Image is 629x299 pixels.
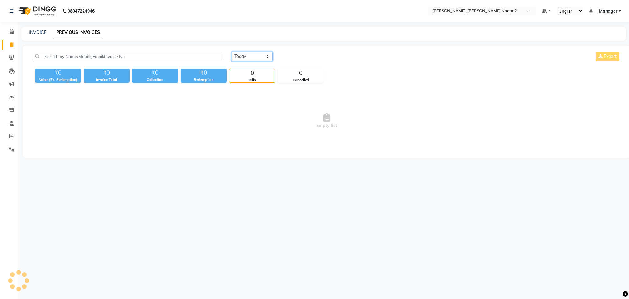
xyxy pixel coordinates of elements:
[35,77,81,82] div: Value (Ex. Redemption)
[132,69,178,77] div: ₹0
[16,2,58,20] img: logo
[84,77,130,82] div: Invoice Total
[54,27,102,38] a: PREVIOUS INVOICES
[278,78,323,83] div: Cancelled
[68,2,95,20] b: 08047224946
[29,30,46,35] a: INVOICE
[132,77,178,82] div: Collection
[33,52,222,61] input: Search by Name/Mobile/Email/Invoice No
[35,69,81,77] div: ₹0
[181,77,227,82] div: Redemption
[33,90,621,152] span: Empty list
[278,69,323,78] div: 0
[181,69,227,77] div: ₹0
[229,69,275,78] div: 0
[84,69,130,77] div: ₹0
[599,8,617,14] span: Manager
[229,78,275,83] div: Bills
